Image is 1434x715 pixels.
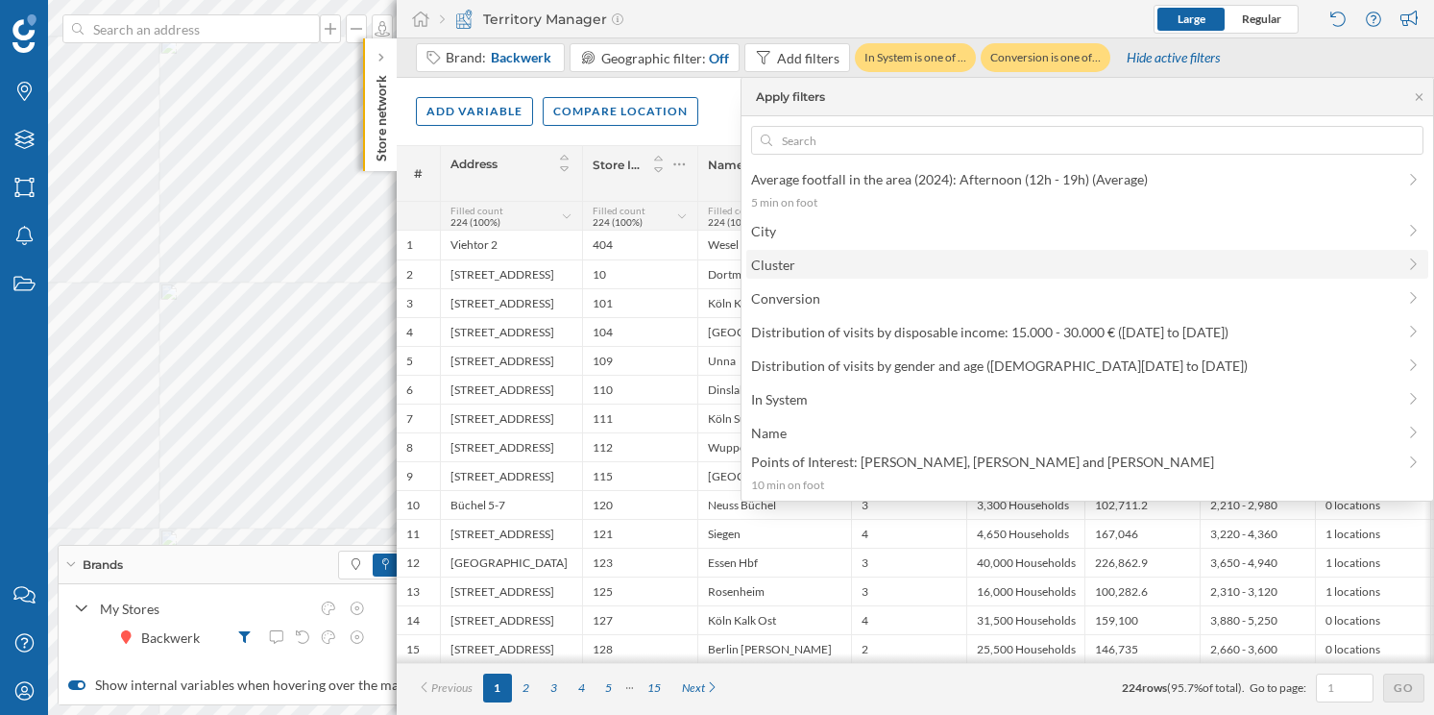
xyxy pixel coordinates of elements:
[1315,519,1430,548] div: 1 locations
[406,325,413,340] div: 4
[981,43,1110,72] div: Conversion is one of…
[966,634,1084,663] div: 25,500 Households
[966,519,1084,548] div: 4,650 Households
[697,346,851,375] div: Unna
[440,375,582,404] div: [STREET_ADDRESS]
[491,48,551,67] span: Backwerk
[966,490,1084,519] div: 3,300 Households
[12,14,36,53] img: Geoblink Logo
[1171,680,1203,695] span: 95.7%
[851,605,966,634] div: 4
[582,317,697,346] div: 104
[1084,490,1200,519] div: 102,711.2
[751,171,1148,187] div: Average footfall in the area (2024): Afternoon (12h - 19h) (Average)
[440,259,582,288] div: [STREET_ADDRESS]
[851,519,966,548] div: 4
[751,391,808,407] div: In System
[1084,548,1200,577] div: 226,862.9
[440,634,582,663] div: [STREET_ADDRESS]
[440,519,582,548] div: [STREET_ADDRESS]
[450,216,500,228] span: 224 (100%)
[440,346,582,375] div: [STREET_ADDRESS]
[697,231,851,259] div: Wesel
[68,676,424,695] label: Show internal variables when hovering over the marker
[601,50,706,66] span: Geographic filter:
[777,48,839,68] div: Add filters
[582,461,697,490] div: 115
[855,43,976,72] div: In System is one of …
[440,548,582,577] div: [GEOGRAPHIC_DATA]
[1084,577,1200,605] div: 100,282.6
[406,440,413,456] div: 8
[851,634,966,663] div: 2
[708,205,761,216] span: Filled count
[440,432,582,461] div: [STREET_ADDRESS]
[751,223,776,239] div: City
[406,469,413,484] div: 9
[966,577,1084,605] div: 16,000 Households
[440,404,582,432] div: [STREET_ADDRESS]
[593,216,643,228] span: 224 (100%)
[1200,519,1315,548] div: 3,220 - 4,360
[697,490,851,519] div: Neuss Büchel
[406,382,413,398] div: 6
[966,548,1084,577] div: 40,000 Households
[440,288,582,317] div: [STREET_ADDRESS]
[582,432,697,461] div: 112
[751,324,1228,340] div: Distribution of visits by disposable income: 15.000 - 30.000 € ([DATE] to [DATE])
[406,498,420,513] div: 10
[1242,12,1281,26] span: Regular
[1200,634,1315,663] div: 2,660 - 3,600
[582,346,697,375] div: 109
[406,296,413,311] div: 3
[751,454,1214,470] div: Points of Interest: [PERSON_NAME], [PERSON_NAME] and [PERSON_NAME]
[83,556,123,574] span: Brands
[751,194,1422,211] div: 5 min on foot
[582,548,697,577] div: 123
[406,613,420,629] div: 14
[1315,548,1430,577] div: 1 locations
[697,519,851,548] div: Siegen
[440,10,623,29] div: Territory Manager
[141,628,209,648] div: Backwerk
[1315,577,1430,605] div: 1 locations
[582,577,697,605] div: 125
[1200,605,1315,634] div: 3,880 - 5,250
[1315,490,1430,519] div: 0 locations
[406,555,420,571] div: 12
[1116,41,1231,75] div: Hide active filters
[593,205,645,216] span: Filled count
[697,317,851,346] div: [GEOGRAPHIC_DATA]
[751,477,1422,494] div: 10 min on foot
[582,404,697,432] div: 111
[851,490,966,519] div: 3
[406,237,413,253] div: 1
[406,642,420,657] div: 15
[1122,680,1142,695] span: 224
[450,205,503,216] span: Filled count
[1200,490,1315,519] div: 2,210 - 2,980
[1203,680,1245,695] span: of total).
[1200,577,1315,605] div: 2,310 - 3,120
[697,375,851,404] div: Dinslaken
[1084,519,1200,548] div: 167,046
[1322,678,1368,698] input: 1
[697,461,851,490] div: [GEOGRAPHIC_DATA]
[1084,634,1200,663] div: 146,735
[446,48,554,67] div: Brand:
[697,577,851,605] div: Rosenheim
[582,490,697,519] div: 120
[450,157,498,171] span: Address
[582,259,697,288] div: 10
[1200,548,1315,577] div: 3,650 - 4,940
[1167,680,1171,695] span: (
[440,231,582,259] div: Viehtor 2
[697,634,851,663] div: Berlin [PERSON_NAME]
[697,605,851,634] div: Köln Kalk Ost
[697,432,851,461] div: Wuppertal Elberfeld Mitte
[697,259,851,288] div: Dortmund Mitte
[756,88,825,106] div: Apply filters
[406,354,413,369] div: 5
[440,461,582,490] div: [STREET_ADDRESS]
[697,404,851,432] div: Köln Sülz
